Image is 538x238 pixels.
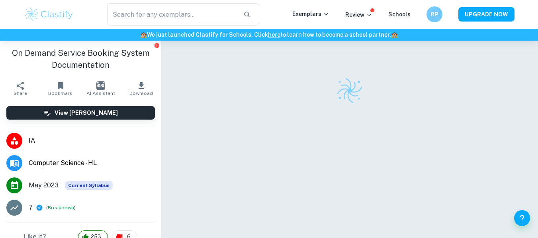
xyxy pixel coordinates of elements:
[55,108,118,117] h6: View [PERSON_NAME]
[430,10,439,19] h6: RP
[29,158,155,168] span: Computer Science - HL
[6,47,155,71] h1: On Demand Service Booking System Documentation
[140,31,147,38] span: 🏫
[391,31,398,38] span: 🏫
[129,90,153,96] span: Download
[40,77,80,100] button: Bookmark
[14,90,27,96] span: Share
[96,81,105,90] img: AI Assistant
[29,181,59,190] span: May 2023
[388,11,411,18] a: Schools
[514,210,530,226] button: Help and Feedback
[121,77,161,100] button: Download
[458,7,515,22] button: UPGRADE NOW
[65,181,113,190] div: This exemplar is based on the current syllabus. Feel free to refer to it for inspiration/ideas wh...
[29,136,155,146] span: IA
[292,10,329,18] p: Exemplars
[48,204,74,211] button: Breakdown
[86,90,115,96] span: AI Assistant
[345,10,372,19] p: Review
[268,31,280,38] a: here
[107,3,237,26] input: Search for any exemplars...
[154,42,160,48] button: Report issue
[65,181,113,190] span: Current Syllabus
[6,106,155,120] button: View [PERSON_NAME]
[2,30,536,39] h6: We just launched Clastify for Schools. Click to learn how to become a school partner.
[336,77,364,104] img: Clastify logo
[24,6,74,22] img: Clastify logo
[29,203,33,212] p: 7
[426,6,442,22] button: RP
[81,77,121,100] button: AI Assistant
[46,204,76,212] span: ( )
[48,90,72,96] span: Bookmark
